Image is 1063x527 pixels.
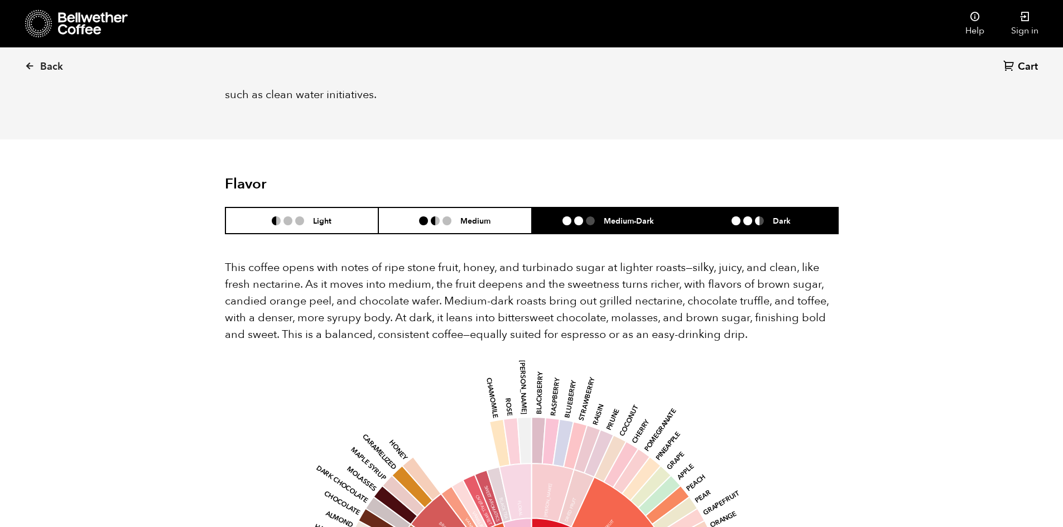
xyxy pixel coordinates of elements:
[1003,60,1041,75] a: Cart
[225,176,430,193] h2: Flavor
[225,259,839,343] p: This coffee opens with notes of ripe stone fruit, honey, and turbinado sugar at lighter roasts—si...
[604,216,654,225] h6: Medium-Dark
[773,216,791,225] h6: Dark
[460,216,490,225] h6: Medium
[1018,60,1038,74] span: Cart
[40,60,63,74] span: Back
[313,216,331,225] h6: Light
